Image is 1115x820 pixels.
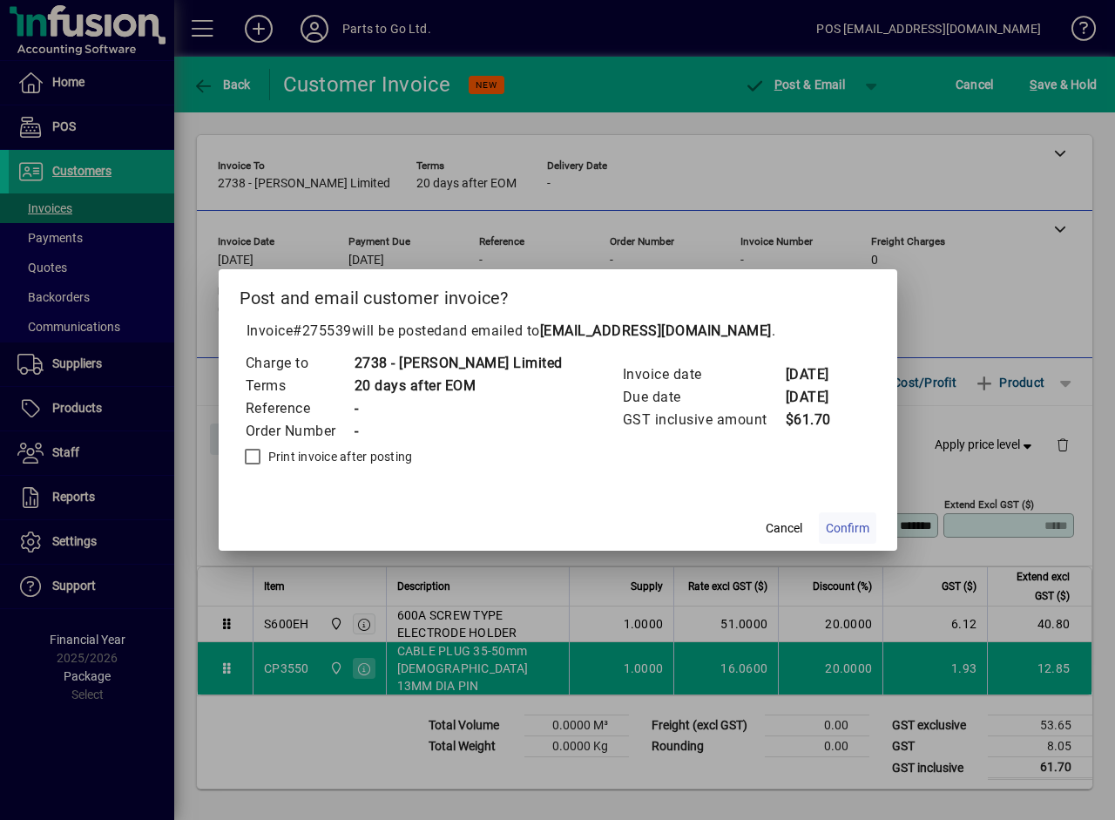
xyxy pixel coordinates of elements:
td: - [354,420,563,443]
td: Invoice date [622,363,785,386]
td: [DATE] [785,386,855,409]
td: Due date [622,386,785,409]
td: Order Number [245,420,354,443]
button: Cancel [756,512,812,544]
td: 20 days after EOM [354,375,563,397]
td: Reference [245,397,354,420]
td: [DATE] [785,363,855,386]
p: Invoice will be posted . [240,321,876,342]
span: Cancel [766,519,802,538]
button: Confirm [819,512,876,544]
span: #275539 [293,322,352,339]
label: Print invoice after posting [265,448,413,465]
b: [EMAIL_ADDRESS][DOMAIN_NAME] [540,322,772,339]
td: - [354,397,563,420]
td: GST inclusive amount [622,409,785,431]
span: Confirm [826,519,869,538]
td: Charge to [245,352,354,375]
td: 2738 - [PERSON_NAME] Limited [354,352,563,375]
td: $61.70 [785,409,855,431]
td: Terms [245,375,354,397]
span: and emailed to [443,322,772,339]
h2: Post and email customer invoice? [219,269,897,320]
